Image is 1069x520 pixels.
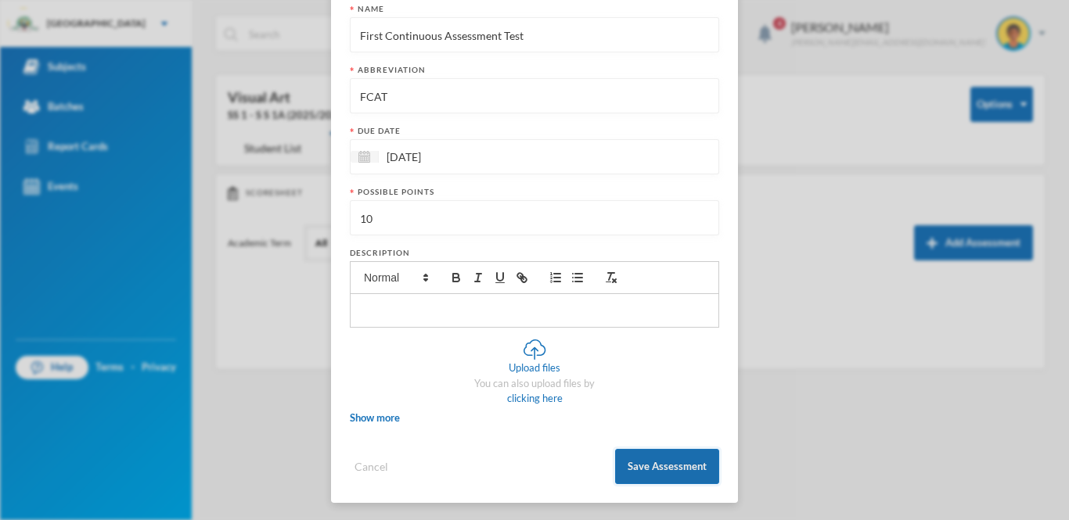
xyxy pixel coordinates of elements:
[350,247,719,259] div: Description
[350,125,719,137] div: Due date
[350,3,719,15] div: Name
[350,64,719,76] div: Abbreviation
[509,360,560,376] div: Upload files
[379,148,510,166] input: Select date
[615,449,719,484] button: Save Assessment
[507,391,563,407] div: clicking here
[350,457,393,475] button: Cancel
[350,186,719,198] div: Possible points
[524,339,546,360] img: upload
[474,376,595,392] div: You can also upload files by
[350,411,400,424] span: Show more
